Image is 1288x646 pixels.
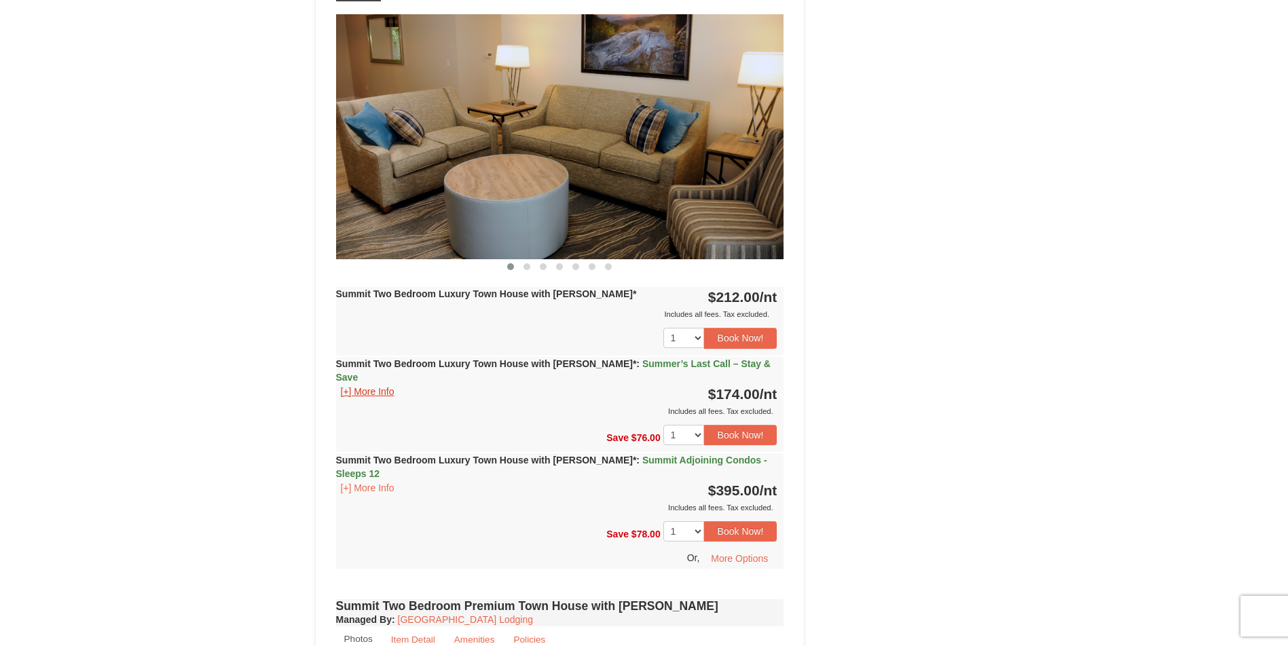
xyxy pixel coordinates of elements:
[454,634,495,645] small: Amenities
[336,404,777,418] div: Includes all fees. Tax excluded.
[336,455,767,479] strong: Summit Two Bedroom Luxury Town House with [PERSON_NAME]*
[336,307,777,321] div: Includes all fees. Tax excluded.
[336,501,777,514] div: Includes all fees. Tax excluded.
[336,288,637,299] strong: Summit Two Bedroom Luxury Town House with [PERSON_NAME]*
[344,634,373,644] small: Photos
[704,521,777,541] button: Book Now!
[702,548,777,569] button: More Options
[636,358,640,369] span: :
[708,289,777,305] strong: $212.00
[708,386,760,402] span: $174.00
[708,482,760,498] span: $395.00
[336,599,784,613] h4: Summit Two Bedroom Premium Town House with [PERSON_NAME]
[336,480,399,495] button: [+] More Info
[391,634,435,645] small: Item Detail
[704,328,777,348] button: Book Now!
[336,614,392,625] span: Managed By
[606,432,629,442] span: Save
[704,425,777,445] button: Book Now!
[513,634,545,645] small: Policies
[336,614,395,625] strong: :
[606,529,629,539] span: Save
[398,614,533,625] a: [GEOGRAPHIC_DATA] Lodging
[336,14,784,259] img: 18876286-210-139419b0.png
[336,358,771,383] strong: Summit Two Bedroom Luxury Town House with [PERSON_NAME]*
[631,529,661,539] span: $78.00
[336,455,767,479] span: Summit Adjoining Condos - Sleeps 12
[636,455,640,465] span: :
[687,552,700,563] span: Or,
[760,482,777,498] span: /nt
[760,386,777,402] span: /nt
[336,358,771,383] span: Summer’s Last Call – Stay & Save
[631,432,661,442] span: $76.00
[760,289,777,305] span: /nt
[336,384,399,399] button: [+] More Info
